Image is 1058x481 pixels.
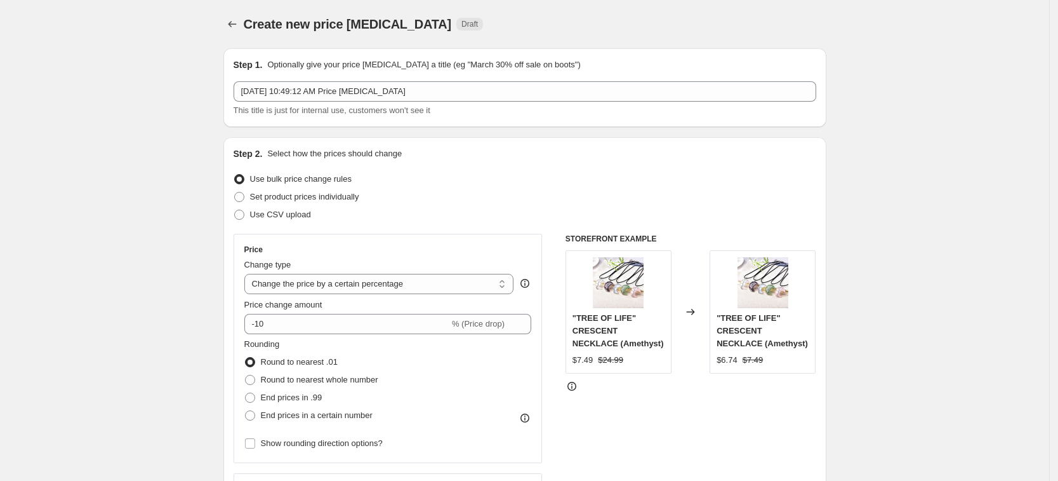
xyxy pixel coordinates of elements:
input: -15 [244,314,449,334]
span: Change type [244,260,291,269]
strike: $7.49 [743,354,764,367]
span: Show rounding direction options? [261,438,383,448]
img: product-image-1527200860_1080x_699e67f4-8337-420a-ac56-c22ff5889f84_80x.jpg [593,257,644,308]
span: Round to nearest whole number [261,375,378,384]
strike: $24.99 [598,354,623,367]
span: % (Price drop) [452,319,505,329]
p: Select how the prices should change [267,147,402,160]
span: "TREE OF LIFE" CRESCENT NECKLACE (Amethyst) [717,313,808,348]
span: End prices in a certain number [261,410,373,420]
span: Rounding [244,339,280,349]
div: $7.49 [572,354,593,367]
h3: Price [244,245,263,255]
h2: Step 1. [234,58,263,71]
span: Use CSV upload [250,210,311,219]
input: 30% off holiday sale [234,81,816,102]
p: Optionally give your price [MEDICAL_DATA] a title (eg "March 30% off sale on boots") [267,58,580,71]
img: product-image-1527200860_1080x_699e67f4-8337-420a-ac56-c22ff5889f84_80x.jpg [737,257,788,308]
div: help [519,277,531,290]
span: End prices in .99 [261,393,322,402]
span: Round to nearest .01 [261,357,338,367]
span: This title is just for internal use, customers won't see it [234,105,430,115]
h6: STOREFRONT EXAMPLE [565,234,816,244]
span: Draft [461,19,478,29]
span: "TREE OF LIFE" CRESCENT NECKLACE (Amethyst) [572,313,664,348]
span: Create new price [MEDICAL_DATA] [244,17,452,31]
span: Use bulk price change rules [250,174,352,184]
button: Price change jobs [223,15,241,33]
h2: Step 2. [234,147,263,160]
span: Set product prices individually [250,192,359,201]
div: $6.74 [717,354,737,367]
span: Price change amount [244,300,322,309]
